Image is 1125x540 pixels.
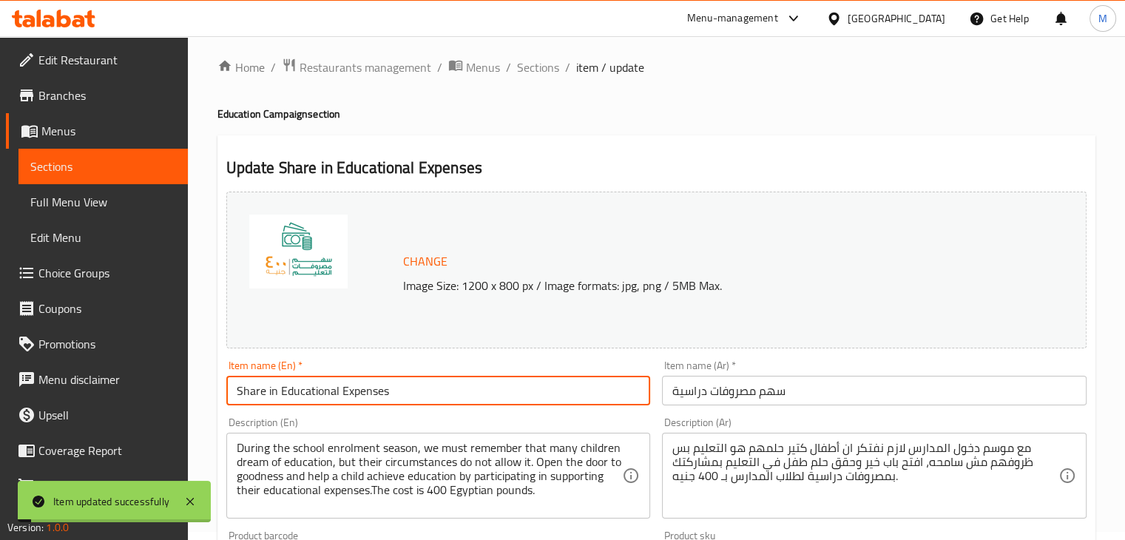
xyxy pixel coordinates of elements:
a: Home [217,58,265,76]
a: Edit Restaurant [6,42,188,78]
span: Menus [466,58,500,76]
span: Coverage Report [38,442,176,459]
div: [GEOGRAPHIC_DATA] [848,10,945,27]
div: Menu-management [687,10,778,27]
span: Sections [30,158,176,175]
span: Branches [38,87,176,104]
span: Edit Menu [30,229,176,246]
a: Promotions [6,326,188,362]
a: Coupons [6,291,188,326]
span: Version: [7,518,44,537]
a: Full Menu View [18,184,188,220]
span: Coupons [38,300,176,317]
textarea: مع موسم دخول المدارس لازم نفتكر ان أطفال كتير حلمهم هو التعليم بس ظروفهم مش سامحه، افتح باب خير و... [672,441,1058,511]
span: Grocery Checklist [38,477,176,495]
input: Enter name Ar [662,376,1087,405]
span: Choice Groups [38,264,176,282]
span: M [1098,10,1107,27]
p: Image Size: 1200 x 800 px / Image formats: jpg, png / 5MB Max. [397,277,1008,294]
span: Edit Restaurant [38,51,176,69]
a: Menus [448,58,500,77]
a: Coverage Report [6,433,188,468]
li: / [271,58,276,76]
span: Upsell [38,406,176,424]
a: Menus [6,113,188,149]
span: Full Menu View [30,193,176,211]
li: / [437,58,442,76]
span: Promotions [38,335,176,353]
div: Item updated successfully [53,493,169,510]
a: Edit Menu [18,220,188,255]
a: Grocery Checklist [6,468,188,504]
h2: Update Share in Educational Expenses [226,157,1087,179]
a: Menu disclaimer [6,362,188,397]
textarea: During the school enrolment season, we must remember that many children dream of education, but t... [237,441,623,511]
span: Menus [41,122,176,140]
img: mmw_638607904929688155 [249,215,348,288]
a: Branches [6,78,188,113]
button: Change [397,246,453,277]
a: Upsell [6,397,188,433]
input: Enter name En [226,376,651,405]
span: Restaurants management [300,58,431,76]
span: 1.0.0 [46,518,69,537]
a: Restaurants management [282,58,431,77]
li: / [565,58,570,76]
a: Sections [517,58,559,76]
li: / [506,58,511,76]
a: Sections [18,149,188,184]
span: item / update [576,58,644,76]
span: Menu disclaimer [38,371,176,388]
h4: Education Campaign section [217,107,1095,121]
nav: breadcrumb [217,58,1095,77]
a: Choice Groups [6,255,188,291]
span: Change [403,251,447,272]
